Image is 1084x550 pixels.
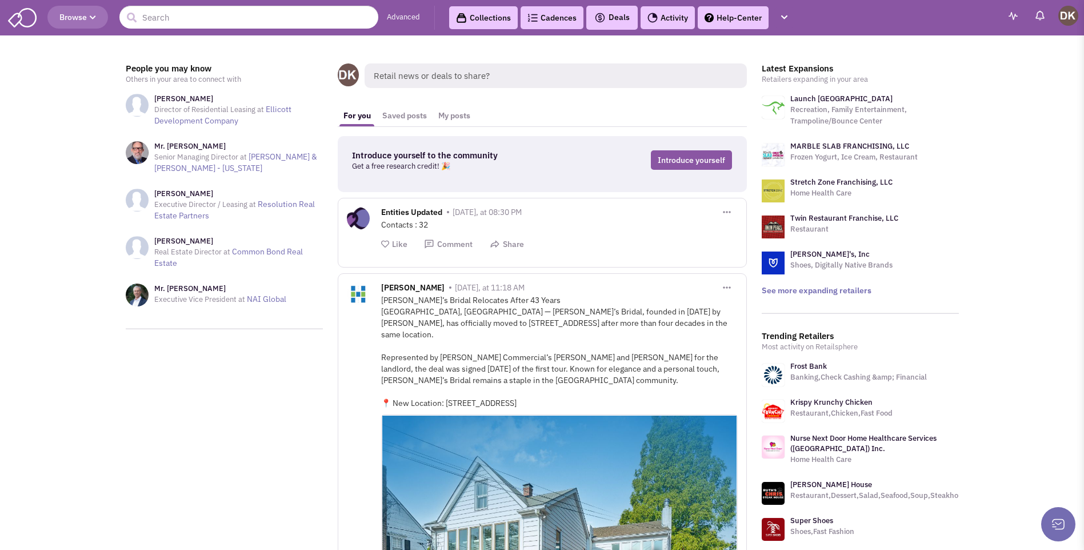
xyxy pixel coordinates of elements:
[381,207,442,220] span: Entities Updated
[154,141,323,152] h3: Mr. [PERSON_NAME]
[59,12,96,22] span: Browse
[154,284,286,294] h3: Mr. [PERSON_NAME]
[154,104,291,126] a: Ellicott Development Company
[126,189,149,212] img: NoImageAvailable1.jpg
[387,12,420,23] a: Advanced
[594,12,630,22] span: Deals
[790,372,927,383] p: Banking,Check Cashing &amp; Financial
[381,239,407,250] button: Like
[790,516,833,525] a: Super Shoes
[119,6,378,29] input: Search
[762,341,959,353] p: Most activity on Retailsphere
[154,294,245,304] span: Executive Vice President at
[762,400,785,423] img: www.krispykrunchy.com
[641,6,695,29] a: Activity
[790,526,854,537] p: Shoes,Fast Fashion
[154,246,303,268] a: Common Bond Real Estate
[762,331,959,341] h3: Trending Retailers
[762,364,785,386] img: www.frostbank.com
[790,397,873,407] a: Krispy Krunchy Chicken
[8,6,37,27] img: SmartAdmin
[424,239,473,250] button: Comment
[790,260,893,271] p: Shoes, Digitally Native Brands
[154,152,247,162] span: Senior Managing Director at
[365,63,747,88] span: Retail news or deals to share?
[154,189,323,199] h3: [PERSON_NAME]
[790,408,893,419] p: Restaurant,Chicken,Fast Food
[790,454,959,465] p: Home Health Care
[433,105,476,126] a: My posts
[790,433,937,453] a: Nurse Next Door Home Healthcare Services ([GEOGRAPHIC_DATA]) Inc.
[490,239,524,250] button: Share
[527,14,538,22] img: Cadences_logo.png
[651,150,732,170] a: Introduce yourself
[762,216,785,238] img: logo
[762,96,785,119] img: logo
[352,150,568,161] h3: Introduce yourself to the community
[352,161,568,172] p: Get a free research credit! 🎉
[790,361,827,371] a: Frost Bank
[455,282,525,293] span: [DATE], at 11:18 AM
[126,63,323,74] h3: People you may know
[790,104,959,127] p: Recreation, Family Entertainment, Trampoline/Bounce Center
[594,11,606,25] img: icon-deals.svg
[381,282,445,296] span: [PERSON_NAME]
[338,105,377,126] a: For you
[154,247,230,257] span: Real Estate Director at
[126,74,323,85] p: Others in your area to connect with
[154,236,323,246] h3: [PERSON_NAME]
[154,199,315,221] a: Resolution Real Estate Partners
[154,152,317,173] a: [PERSON_NAME] & [PERSON_NAME] - [US_STATE]
[591,10,633,25] button: Deals
[790,177,893,187] a: Stretch Zone Franchising, LLC
[381,219,738,230] div: Contacts : 32
[377,105,433,126] a: Saved posts
[762,144,785,166] img: logo
[126,236,149,259] img: NoImageAvailable1.jpg
[762,74,959,85] p: Retailers expanding in your area
[392,239,407,249] span: Like
[521,6,583,29] a: Cadences
[456,13,467,23] img: icon-collection-lavender-black.svg
[790,224,898,235] p: Restaurant
[762,252,785,274] img: logo
[647,13,658,23] img: Activity.png
[154,200,256,209] span: Executive Director / Leasing at
[1058,6,1078,26] img: Donnie Keller
[126,94,149,117] img: NoImageAvailable1.jpg
[762,180,785,202] img: logo
[762,63,959,74] h3: Latest Expansions
[790,480,872,489] a: [PERSON_NAME] House
[449,6,518,29] a: Collections
[790,141,909,151] a: MARBLE SLAB FRANCHISING, LLC
[698,6,769,29] a: Help-Center
[47,6,108,29] button: Browse
[762,285,871,296] a: See more expanding retailers
[790,213,898,223] a: Twin Restaurant Franchise, LLC
[381,294,738,409] div: [PERSON_NAME]’s Bridal Relocates After 43 Years [GEOGRAPHIC_DATA], [GEOGRAPHIC_DATA] — [PERSON_NA...
[705,13,714,22] img: help.png
[247,294,286,304] a: NAI Global
[790,490,970,501] p: Restaurant,Dessert,Salad,Seafood,Soup,Steakhouse
[154,94,323,104] h3: [PERSON_NAME]
[790,249,870,259] a: [PERSON_NAME]'s, Inc
[154,105,264,114] span: Director of Residential Leasing at
[453,207,522,217] span: [DATE], at 08:30 PM
[790,94,893,103] a: Launch [GEOGRAPHIC_DATA]
[790,188,893,199] p: Home Health Care
[790,152,918,163] p: Frozen Yogurt, Ice Cream, Restaurant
